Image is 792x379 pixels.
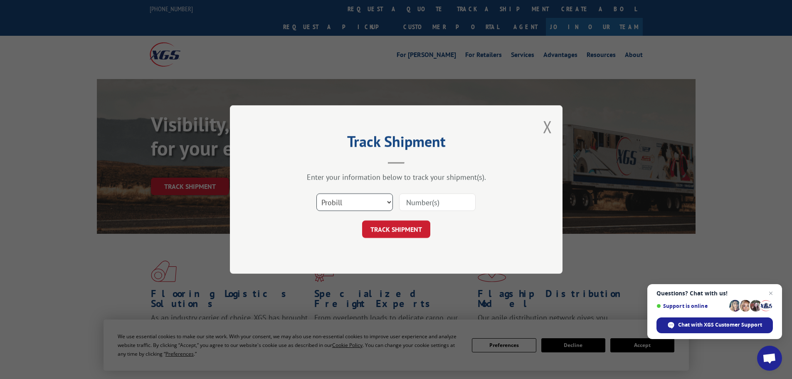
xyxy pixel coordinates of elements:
[656,303,726,309] span: Support is online
[757,346,782,371] div: Open chat
[543,116,552,138] button: Close modal
[766,288,776,298] span: Close chat
[271,172,521,182] div: Enter your information below to track your shipment(s).
[656,317,773,333] div: Chat with XGS Customer Support
[678,321,762,329] span: Chat with XGS Customer Support
[362,220,430,238] button: TRACK SHIPMENT
[271,136,521,151] h2: Track Shipment
[656,290,773,297] span: Questions? Chat with us!
[399,193,476,211] input: Number(s)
